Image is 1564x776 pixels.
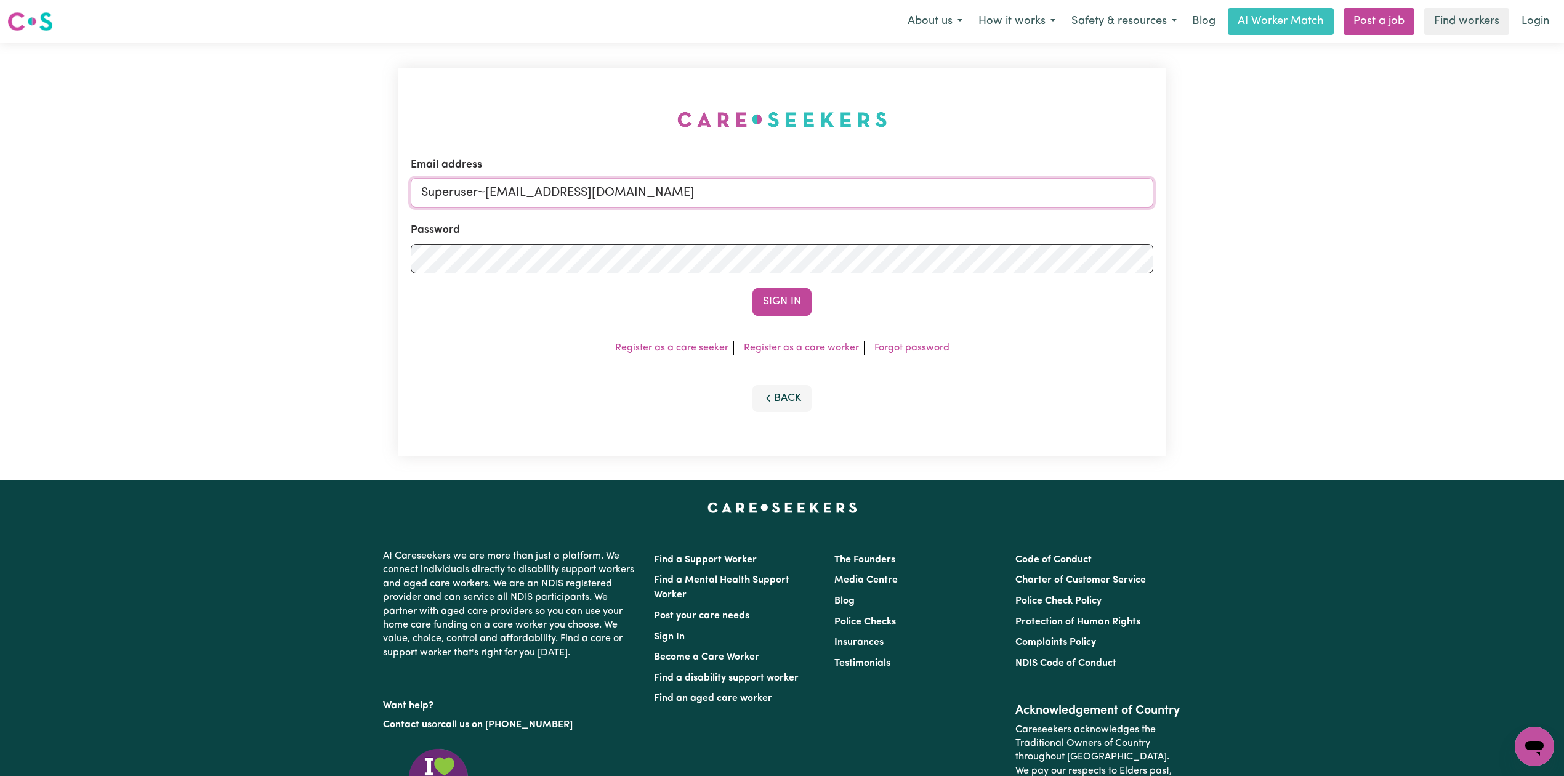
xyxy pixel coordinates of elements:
a: Blog [1185,8,1223,35]
input: Email address [411,178,1153,208]
a: Find a Mental Health Support Worker [654,575,789,600]
h2: Acknowledgement of Country [1015,703,1181,718]
a: Register as a care seeker [615,343,728,353]
a: Insurances [834,637,884,647]
a: NDIS Code of Conduct [1015,658,1116,668]
a: Protection of Human Rights [1015,617,1140,627]
a: Find an aged care worker [654,693,772,703]
a: AI Worker Match [1228,8,1334,35]
a: The Founders [834,555,895,565]
button: About us [900,9,970,34]
label: Email address [411,157,482,173]
a: Find a Support Worker [654,555,757,565]
a: Careseekers logo [7,7,53,36]
a: Contact us [383,720,432,730]
a: Post a job [1344,8,1414,35]
a: Find a disability support worker [654,673,799,683]
p: or [383,713,639,737]
a: Sign In [654,632,685,642]
a: Post your care needs [654,611,749,621]
a: Find workers [1424,8,1509,35]
p: Want help? [383,694,639,713]
iframe: Button to launch messaging window [1515,727,1554,766]
a: Register as a care worker [744,343,859,353]
a: Police Checks [834,617,896,627]
a: Media Centre [834,575,898,585]
a: Charter of Customer Service [1015,575,1146,585]
a: Become a Care Worker [654,652,759,662]
a: Testimonials [834,658,890,668]
a: Careseekers home page [707,503,857,512]
img: Careseekers logo [7,10,53,33]
a: Police Check Policy [1015,596,1102,606]
button: Back [752,385,812,412]
p: At Careseekers we are more than just a platform. We connect individuals directly to disability su... [383,544,639,665]
a: Blog [834,596,855,606]
a: Forgot password [874,343,949,353]
a: call us on [PHONE_NUMBER] [441,720,573,730]
button: Sign In [752,288,812,315]
a: Complaints Policy [1015,637,1096,647]
a: Code of Conduct [1015,555,1092,565]
a: Login [1514,8,1557,35]
button: How it works [970,9,1063,34]
button: Safety & resources [1063,9,1185,34]
label: Password [411,222,460,238]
